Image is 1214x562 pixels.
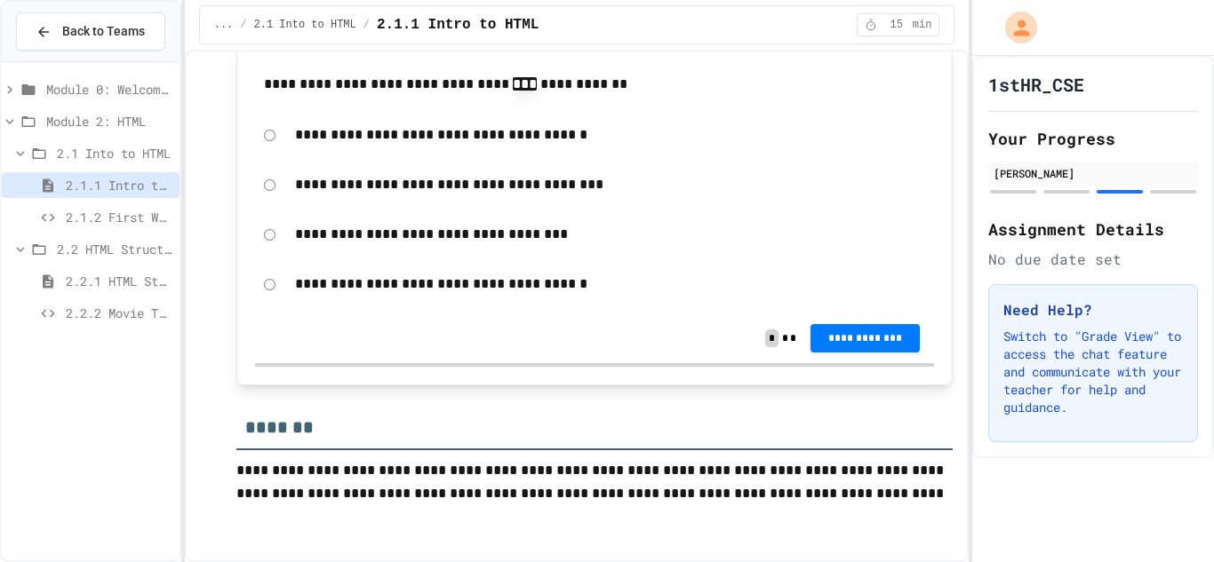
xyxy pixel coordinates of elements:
span: 2.2 HTML Structure [57,240,172,258]
span: 2.1 Into to HTML [254,18,356,32]
span: 2.1 Into to HTML [57,144,172,162]
span: min [913,18,932,32]
div: My Account [986,7,1042,48]
h2: Your Progress [988,126,1198,151]
div: [PERSON_NAME] [994,165,1193,181]
p: Switch to "Grade View" to access the chat feature and communicate with your teacher for help and ... [1003,328,1183,416]
span: Module 2: HTML [46,112,172,131]
h3: Need Help? [1003,299,1183,321]
button: Back to Teams [16,12,165,51]
span: 2.2.1 HTML Structure [66,272,172,290]
span: ... [214,18,234,32]
h2: Assignment Details [988,217,1198,241]
span: Back to Teams [62,22,145,41]
div: No due date set [988,249,1198,270]
span: 2.2.2 Movie Title [66,304,172,322]
span: 15 [883,18,911,32]
span: Module 0: Welcome to Web Development [46,80,172,99]
span: 2.1.1 Intro to HTML [377,14,539,36]
span: / [363,18,370,32]
span: 2.1.2 First Webpage [66,208,172,226]
h1: 1stHR_CSE [988,72,1084,97]
span: / [240,18,246,32]
span: 2.1.1 Intro to HTML [66,176,172,194]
